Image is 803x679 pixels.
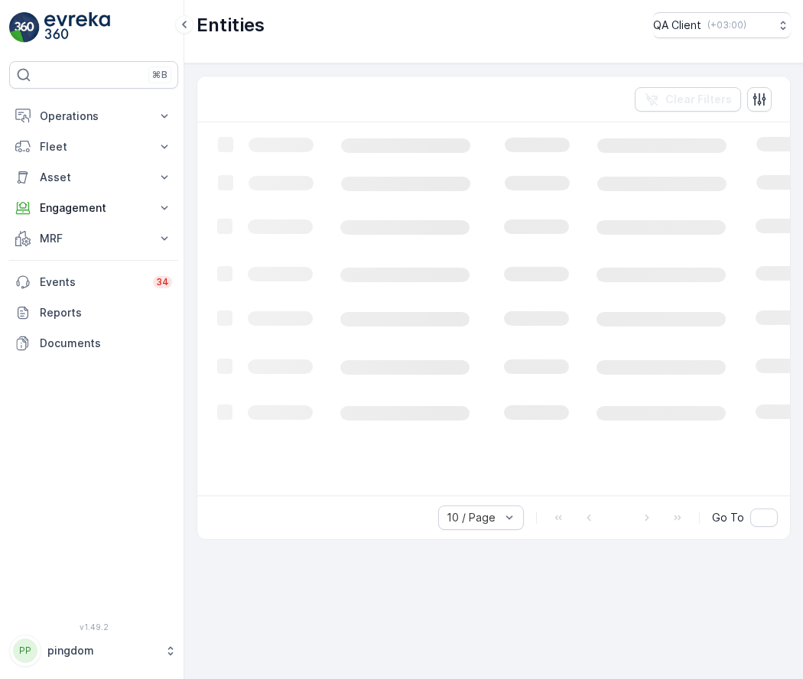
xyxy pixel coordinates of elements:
span: Go To [712,510,744,525]
img: logo_light-DOdMpM7g.png [44,12,110,43]
p: ⌘B [152,69,167,81]
a: Documents [9,328,178,359]
button: Clear Filters [635,87,741,112]
p: Operations [40,109,148,124]
p: Reports [40,305,172,320]
button: Fleet [9,132,178,162]
p: Events [40,275,144,290]
p: Clear Filters [665,92,732,107]
p: Asset [40,170,148,185]
a: Reports [9,297,178,328]
span: v 1.49.2 [9,622,178,632]
button: Asset [9,162,178,193]
p: 34 [156,276,169,288]
p: MRF [40,231,148,246]
button: QA Client(+03:00) [653,12,791,38]
button: Engagement [9,193,178,223]
a: Events34 [9,267,178,297]
img: logo [9,12,40,43]
p: ( +03:00 ) [707,19,746,31]
p: Engagement [40,200,148,216]
div: PP [13,638,37,663]
p: QA Client [653,18,701,33]
p: Fleet [40,139,148,154]
button: PPpingdom [9,635,178,667]
p: Entities [197,13,265,37]
button: MRF [9,223,178,254]
p: Documents [40,336,172,351]
p: pingdom [47,643,157,658]
button: Operations [9,101,178,132]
